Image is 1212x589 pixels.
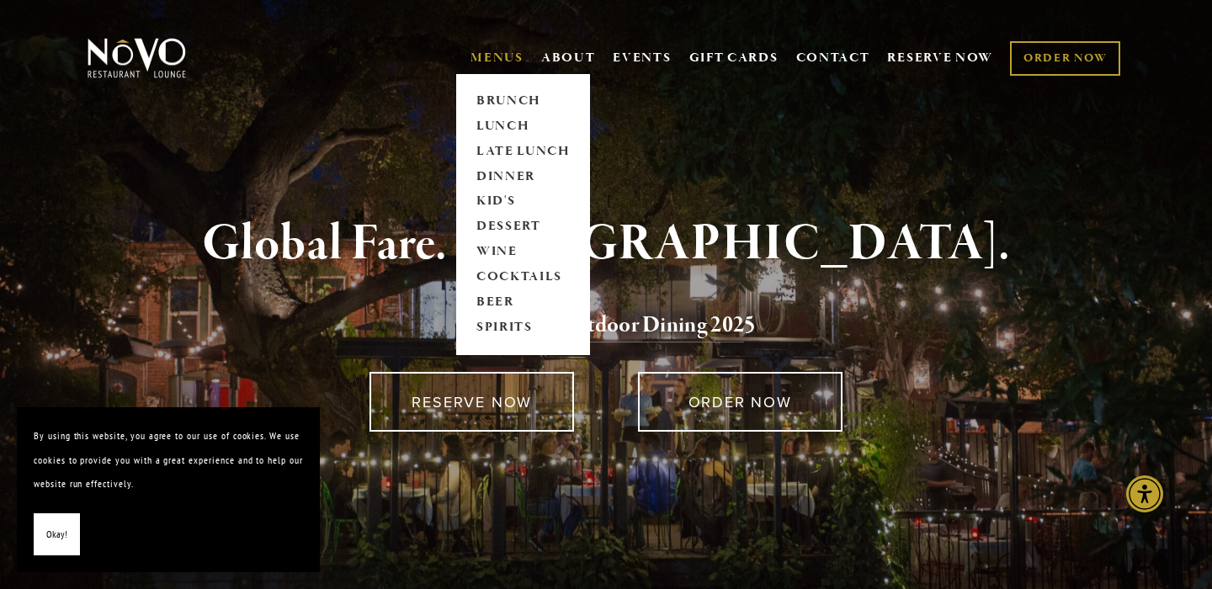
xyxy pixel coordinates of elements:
[470,265,576,290] a: COCKTAILS
[796,42,870,74] a: CONTACT
[470,240,576,265] a: WINE
[470,164,576,189] a: DINNER
[202,212,1009,276] strong: Global Fare. [GEOGRAPHIC_DATA].
[470,114,576,139] a: LUNCH
[17,407,320,572] section: Cookie banner
[34,424,303,496] p: By using this website, you agree to our use of cookies. We use cookies to provide you with a grea...
[470,215,576,240] a: DESSERT
[1126,475,1163,512] div: Accessibility Menu
[84,37,189,79] img: Novo Restaurant &amp; Lounge
[470,290,576,316] a: BEER
[470,50,524,66] a: MENUS
[470,189,576,215] a: KID'S
[46,523,67,547] span: Okay!
[1010,41,1120,76] a: ORDER NOW
[470,88,576,114] a: BRUNCH
[456,310,744,342] a: Voted Best Outdoor Dining 202
[689,42,779,74] a: GIFT CARDS
[638,372,843,432] a: ORDER NOW
[887,42,993,74] a: RESERVE NOW
[470,139,576,164] a: LATE LUNCH
[115,308,1097,343] h2: 5
[541,50,596,66] a: ABOUT
[369,372,574,432] a: RESERVE NOW
[613,50,671,66] a: EVENTS
[470,316,576,341] a: SPIRITS
[34,513,80,556] button: Okay!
